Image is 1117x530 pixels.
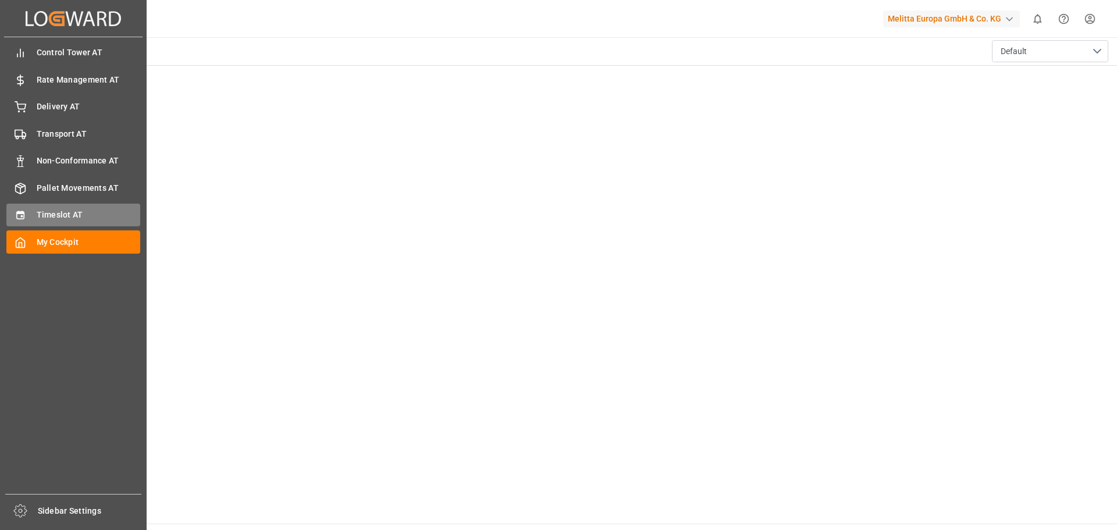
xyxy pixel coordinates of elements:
[37,101,141,113] span: Delivery AT
[38,505,142,517] span: Sidebar Settings
[37,128,141,140] span: Transport AT
[1024,6,1051,32] button: show 0 new notifications
[37,74,141,86] span: Rate Management AT
[883,10,1020,27] div: Melitta Europa GmbH & Co. KG
[1001,45,1027,58] span: Default
[1051,6,1077,32] button: Help Center
[6,95,140,118] a: Delivery AT
[6,150,140,172] a: Non-Conformance AT
[6,230,140,253] a: My Cockpit
[37,182,141,194] span: Pallet Movements AT
[6,204,140,226] a: Timeslot AT
[992,40,1108,62] button: open menu
[37,236,141,248] span: My Cockpit
[37,209,141,221] span: Timeslot AT
[6,176,140,199] a: Pallet Movements AT
[6,122,140,145] a: Transport AT
[37,47,141,59] span: Control Tower AT
[6,68,140,91] a: Rate Management AT
[883,8,1024,30] button: Melitta Europa GmbH & Co. KG
[37,155,141,167] span: Non-Conformance AT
